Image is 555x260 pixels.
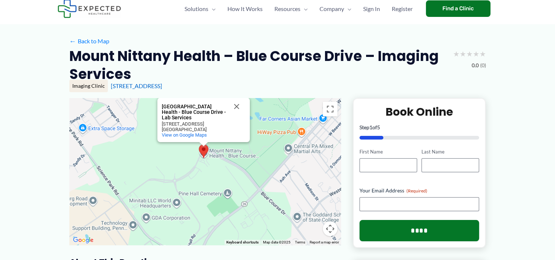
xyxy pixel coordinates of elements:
h2: Mount Nittany Health – Blue Course Drive – Imaging Services [69,47,447,83]
div: Imaging Clinic [69,80,108,92]
span: 1 [369,124,372,130]
span: ★ [473,47,479,61]
a: [STREET_ADDRESS] [111,82,162,89]
h2: Book Online [359,105,479,119]
button: Map camera controls [323,221,337,236]
span: Map data ©2025 [263,240,291,244]
span: ★ [460,47,466,61]
label: First Name [359,148,417,155]
span: (0) [480,61,486,70]
span: (Required) [406,188,427,194]
div: Mount Nittany Health - Blue Course Drive - Lab Services [157,98,250,142]
a: Open this area in Google Maps (opens a new window) [71,235,95,245]
p: Step of [359,125,479,130]
span: ← [69,37,76,44]
span: ★ [479,47,486,61]
a: Find a Clinic [426,0,490,17]
div: [GEOGRAPHIC_DATA] Health - Blue Course Drive - Lab Services [162,104,228,120]
a: ←Back to Map [69,36,109,47]
button: Keyboard shortcuts [226,240,259,245]
img: Google [71,235,95,245]
span: 0.0 [472,61,479,70]
label: Your Email Address [359,187,479,194]
span: ★ [453,47,460,61]
div: [STREET_ADDRESS] [162,121,228,127]
label: Last Name [421,148,479,155]
a: Report a map error [310,240,339,244]
a: Terms (opens in new tab) [295,240,305,244]
button: Close [228,98,245,115]
span: 5 [377,124,380,130]
a: View on Google Maps [162,132,207,138]
div: [GEOGRAPHIC_DATA] [162,127,228,132]
span: ★ [466,47,473,61]
button: Toggle fullscreen view [323,102,337,116]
